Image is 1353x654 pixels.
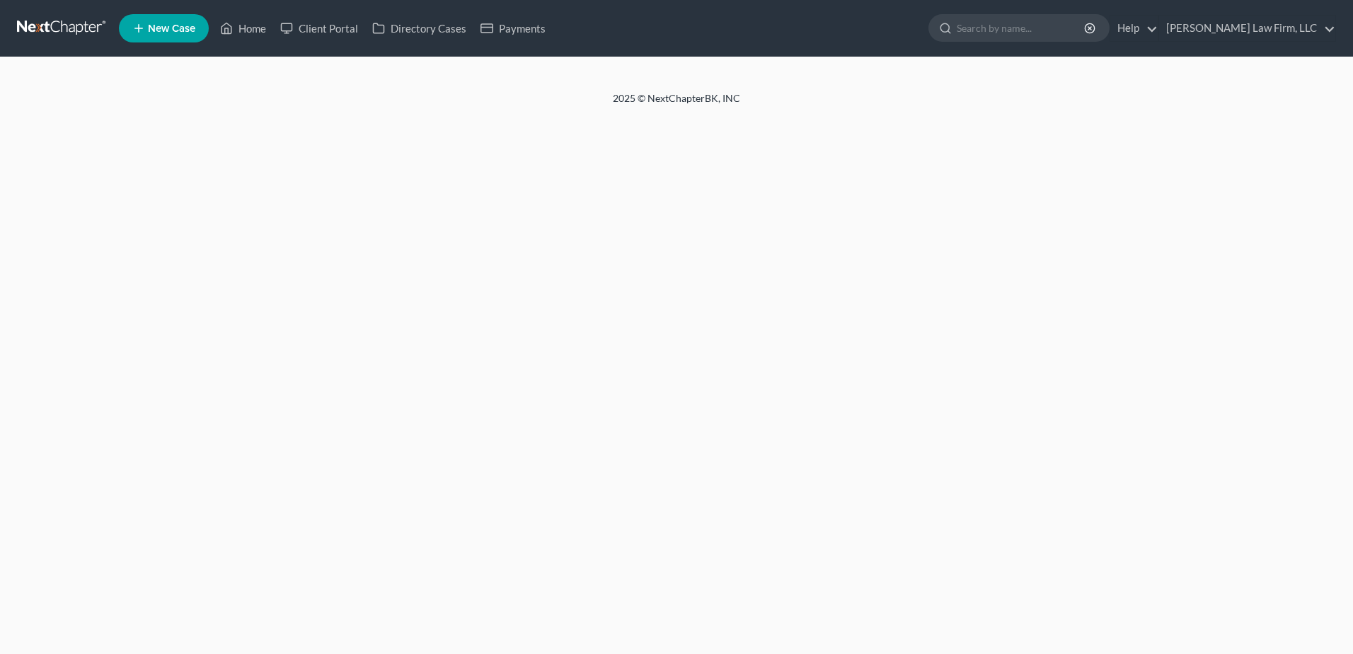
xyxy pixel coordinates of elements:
a: Home [213,16,273,41]
input: Search by name... [957,15,1086,41]
a: Directory Cases [365,16,473,41]
a: Payments [473,16,553,41]
a: Help [1110,16,1158,41]
span: New Case [148,23,195,34]
a: Client Portal [273,16,365,41]
div: 2025 © NextChapterBK, INC [273,91,1080,117]
a: [PERSON_NAME] Law Firm, LLC [1159,16,1335,41]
